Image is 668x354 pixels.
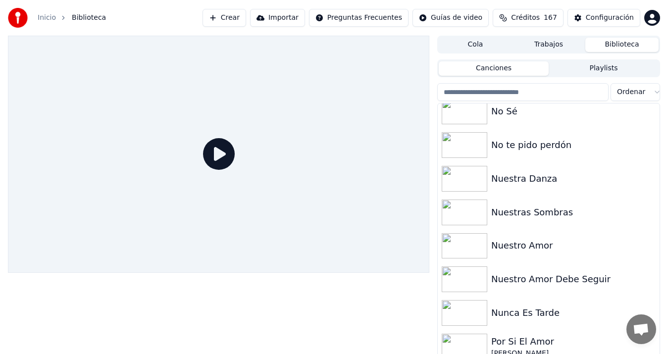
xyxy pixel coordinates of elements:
[38,13,56,23] a: Inicio
[491,306,656,320] div: Nunca Es Tarde
[493,9,564,27] button: Créditos167
[617,87,645,97] span: Ordenar
[512,38,585,52] button: Trabajos
[72,13,106,23] span: Biblioteca
[491,335,656,349] div: Por Si El Amor
[491,205,656,219] div: Nuestras Sombras
[491,104,656,118] div: No Sé
[309,9,409,27] button: Preguntas Frecuentes
[203,9,246,27] button: Crear
[38,13,106,23] nav: breadcrumb
[626,314,656,344] a: Chat abierto
[491,239,656,253] div: Nuestro Amor
[439,38,512,52] button: Cola
[439,61,549,76] button: Canciones
[8,8,28,28] img: youka
[567,9,640,27] button: Configuración
[585,38,659,52] button: Biblioteca
[544,13,557,23] span: 167
[586,13,634,23] div: Configuración
[412,9,489,27] button: Guías de video
[511,13,540,23] span: Créditos
[250,9,305,27] button: Importar
[491,138,656,152] div: No te pido perdón
[549,61,659,76] button: Playlists
[491,272,656,286] div: Nuestro Amor Debe Seguir
[491,172,656,186] div: Nuestra Danza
